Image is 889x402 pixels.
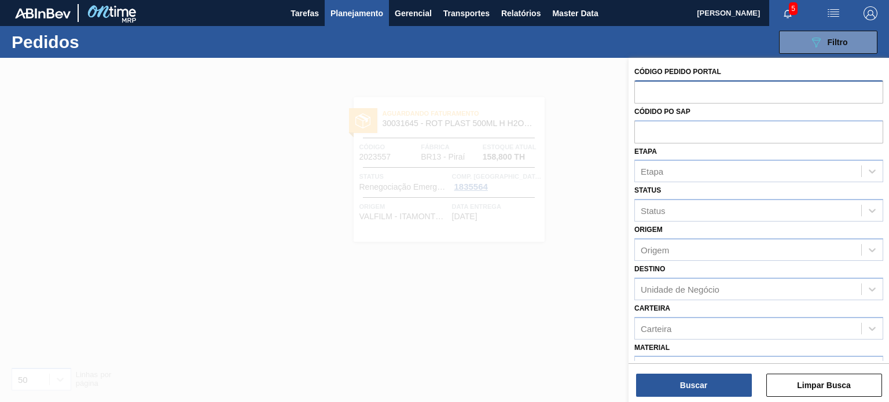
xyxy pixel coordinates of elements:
button: Filtro [779,31,877,54]
img: Logout [864,6,877,20]
span: Relatórios [501,6,541,20]
span: 5 [789,2,798,15]
div: Carteira [641,323,671,333]
label: Origem [634,226,663,234]
label: Destino [634,265,665,273]
div: Status [641,206,666,216]
label: Código Pedido Portal [634,68,721,76]
div: Unidade de Negócio [641,284,719,294]
span: Tarefas [291,6,319,20]
span: Filtro [828,38,848,47]
h1: Pedidos [12,35,178,49]
span: Gerencial [395,6,432,20]
label: Etapa [634,147,657,156]
img: TNhmsLtSVTkK8tSr43FrP2fwEKptu5GPRR3wAAAABJRU5ErkJggg== [15,8,71,19]
span: Transportes [443,6,490,20]
label: Material [634,344,670,352]
span: Master Data [552,6,598,20]
div: Etapa [641,167,663,176]
button: Notificações [769,5,806,21]
div: Origem [641,245,669,255]
label: Carteira [634,304,670,312]
span: Planejamento [330,6,383,20]
label: Status [634,186,661,194]
label: Códido PO SAP [634,108,690,116]
img: userActions [826,6,840,20]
